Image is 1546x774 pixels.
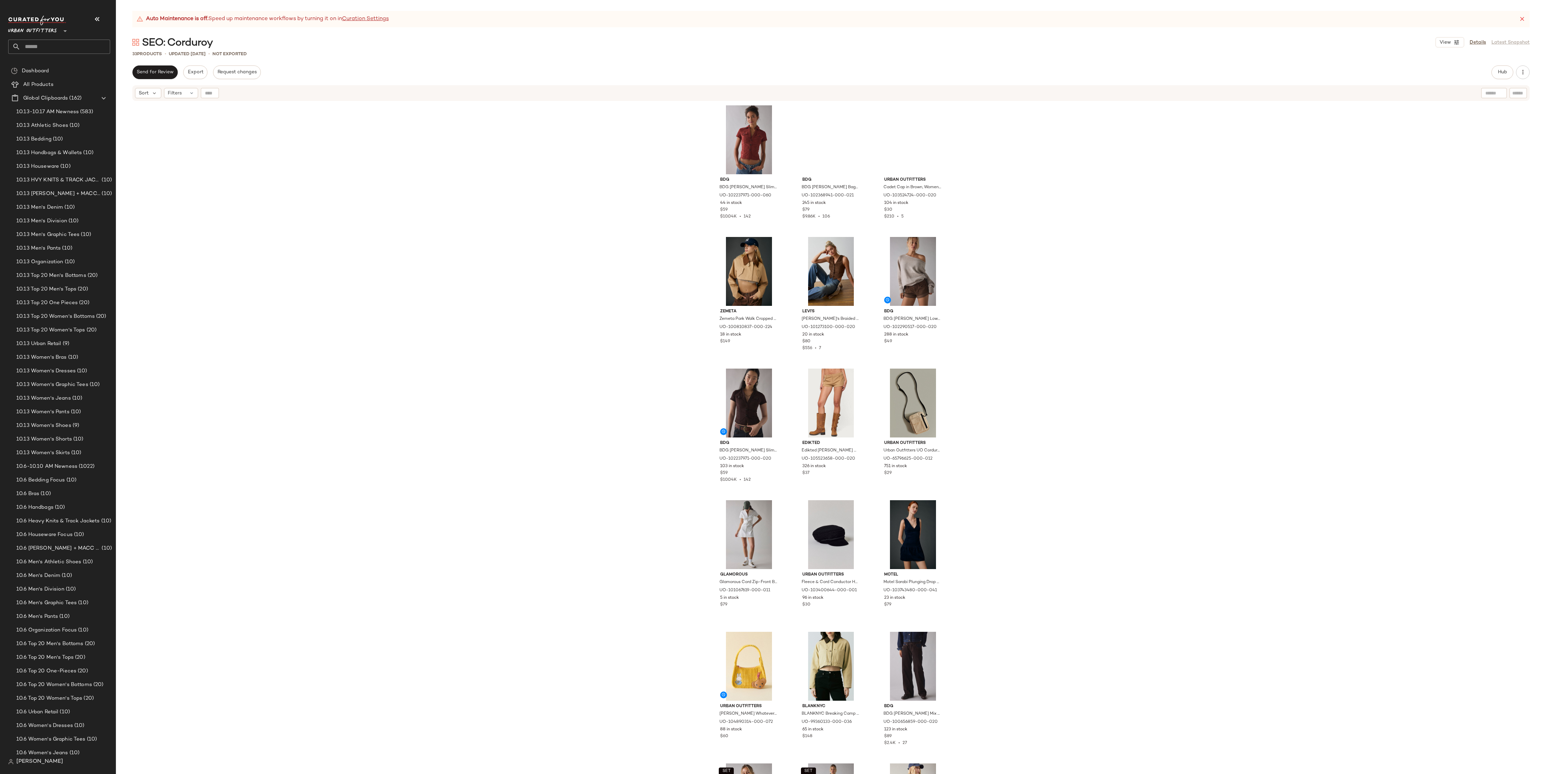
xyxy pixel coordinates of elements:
span: (20) [85,326,97,334]
span: Glamorous [720,572,778,578]
span: 326 in stock [802,463,826,470]
img: 100656859_020_b [879,632,947,701]
img: 105523658_020_m [797,369,865,437]
img: 99360133_036_b [797,632,865,701]
span: Dashboard [22,67,49,75]
span: 10.13 Men's Denim [16,204,63,211]
span: (10) [64,585,76,593]
span: Edikted [802,440,860,446]
span: $79 [720,602,727,608]
p: updated [DATE] [169,51,206,58]
span: 103 in stock [720,463,744,470]
span: • [165,50,166,58]
span: 10.6 Top 20 One-Pieces [16,667,76,675]
img: 103400644_001_b [797,500,865,569]
span: (10) [58,613,70,621]
img: svg%3e [8,759,14,764]
span: (10) [100,176,112,184]
span: $89 [884,733,892,740]
span: (10) [70,408,81,416]
span: [PERSON_NAME]'s Braided Corduroy Vest Top Jacket in Carafe, Women's at Urban Outfitters [802,316,859,322]
span: BDG [PERSON_NAME] Low-Rise Micro Short in Brown, Women's at Urban Outfitters [883,316,941,322]
span: (10) [67,354,78,361]
img: cfy_white_logo.C9jOOHJF.svg [8,16,66,25]
span: 10.13 Top 20 Women's Bottoms [16,313,95,321]
span: (10) [68,749,80,757]
span: (9) [61,340,69,348]
span: (583) [79,108,93,116]
span: Cadet Cap in Brown, Women's at Urban Outfitters [883,184,941,191]
span: 245 in stock [802,200,826,206]
span: UO-102368941-000-021 [802,193,854,199]
span: BDG [PERSON_NAME] Mix Low-Rise [PERSON_NAME] in Cord Mix, Women's at Urban Outfitters [883,711,941,717]
span: Urban Outfitters [884,440,942,446]
span: UO-100810837-000-224 [719,324,772,330]
span: 10.13 Organization [16,258,63,266]
span: 10.6-10.10 AM Newness [16,463,77,471]
span: 10.13 Women's Graphic Tees [16,381,88,389]
span: $80 [802,339,811,345]
span: 10.6 Bedding Focus [16,476,65,484]
span: BDG [720,177,778,183]
span: 10.13 HVY KNITS & TRACK JACKETS [16,176,100,184]
span: (1022) [77,463,94,471]
span: 10.13 [PERSON_NAME] + MACC + MShoes [16,190,100,198]
span: 10.13 Women's Skirts [16,449,70,457]
span: UO-99360133-000-036 [802,719,852,725]
span: 10.6 Handbags [16,504,54,511]
span: (10) [65,476,77,484]
img: 101067619_011_b [715,500,783,569]
span: [PERSON_NAME] [16,758,63,766]
span: BDG [PERSON_NAME] Baggy Cord Pull-On Pant in Chocolate, Women's at Urban Outfitters [802,184,859,191]
img: 102237971_020_b [715,369,783,437]
span: UO-104890314-000-072 [719,719,773,725]
span: $60 [720,733,728,740]
span: (10) [73,531,84,539]
img: 104890314_072_b [715,632,783,701]
span: (10) [59,163,71,170]
span: SET [722,769,730,774]
span: UO-100656859-000-020 [883,719,938,725]
span: UO-103743480-000-041 [883,587,937,594]
span: 10.13 Athletic Shoes [16,122,68,130]
span: BDG [PERSON_NAME] Slim Short Sleeve Button-Up Shirt Top in Red, Women's at Urban Outfitters [719,184,777,191]
span: • [894,214,901,219]
span: SET [804,769,813,774]
span: $556 [802,346,812,351]
span: $148 [802,733,812,740]
span: BDG [802,177,860,183]
span: 10.13 Women's Pants [16,408,70,416]
span: (10) [70,449,81,457]
span: (20) [76,285,88,293]
span: • [737,214,744,219]
span: 88 in stock [720,727,742,733]
span: 10.6 Houseware Focus [16,531,73,539]
div: Products [132,51,162,58]
span: Send for Review [136,70,174,75]
span: 10.13 Women's Jeans [16,395,71,402]
span: $59 [720,470,728,476]
span: 10.13 Men's Division [16,217,67,225]
span: 10.13 Men's Graphic Tees [16,231,79,239]
span: $149 [720,339,730,345]
span: BDG [PERSON_NAME] Slim Short Sleeve Button-Up Shirt Top in Brown, Women's at Urban Outfitters [719,448,777,454]
span: (10) [82,149,93,157]
span: Request changes [217,70,257,75]
span: (20) [86,272,98,280]
span: 5 [901,214,904,219]
span: 10.6 Men's Graphic Tees [16,599,77,607]
span: (10) [79,231,91,239]
span: (10) [76,367,87,375]
span: 10.6 [PERSON_NAME] + MACC + MShoes [16,545,100,552]
span: 96 in stock [802,595,823,601]
button: View [1436,37,1464,47]
span: $49 [884,339,892,345]
span: 10.6 Bras [16,490,39,498]
span: Urban Outfitters [884,177,942,183]
span: UO-102237971-000-020 [719,456,771,462]
span: 10.6 Women's Dresses [16,722,73,730]
span: 10.6 Men's Division [16,585,64,593]
span: 10.6 Organization Focus [16,626,77,634]
strong: Auto Maintenance is off. [146,15,208,23]
span: Urban Outfitters [720,703,778,710]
